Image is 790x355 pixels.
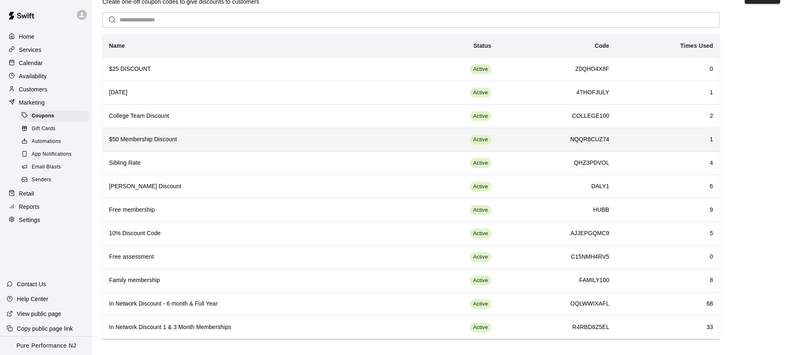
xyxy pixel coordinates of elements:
[504,276,609,285] h6: FAMILY100
[7,214,86,226] a: Settings
[17,325,73,333] p: Copy public page link
[623,276,713,285] h6: 8
[504,229,609,238] h6: AJJEPGQMC9
[20,110,93,122] a: Coupons
[470,89,491,97] span: Active
[623,252,713,262] h6: 0
[470,65,491,73] span: Active
[109,323,401,332] h6: In Network Discount 1 & 3 Month Memberships
[20,123,89,135] div: Gift Cards
[20,135,93,148] a: Automations
[623,229,713,238] h6: 5
[16,341,76,350] p: Pure Performance NJ
[109,182,401,191] h6: [PERSON_NAME] Discount
[470,253,491,261] span: Active
[20,174,93,187] a: Senders
[109,299,401,308] h6: In Network Discount - 6 month & Full Year
[19,72,47,80] p: Availability
[7,70,86,82] a: Availability
[623,88,713,97] h6: 1
[32,112,54,120] span: Coupons
[32,150,72,159] span: App Notifications
[109,206,401,215] h6: Free membership
[20,110,89,122] div: Coupons
[20,161,93,174] a: Email Blasts
[623,206,713,215] h6: 9
[623,135,713,144] h6: 1
[504,112,609,121] h6: COLLEGE100
[470,183,491,191] span: Active
[17,280,46,288] p: Contact Us
[17,295,48,303] p: Help Center
[470,112,491,120] span: Active
[109,88,401,97] h6: [DATE]
[19,203,39,211] p: Reports
[504,65,609,74] h6: Z0QHO4X8F
[19,216,40,224] p: Settings
[20,122,93,135] a: Gift Cards
[7,83,86,96] a: Customers
[470,277,491,285] span: Active
[473,42,491,49] b: Status
[680,42,713,49] b: Times Used
[595,42,609,49] b: Code
[109,252,401,262] h6: Free assessment
[623,65,713,74] h6: 0
[623,159,713,168] h6: 4
[109,42,125,49] b: Name
[623,323,713,332] h6: 33
[470,159,491,167] span: Active
[623,182,713,191] h6: 6
[504,206,609,215] h6: HUBB
[504,182,609,191] h6: DALY1
[504,159,609,168] h6: QHZ3PDVOL
[109,159,401,168] h6: Sibling Rate
[109,135,401,144] h6: $50 Membership Discount
[20,174,89,186] div: Senders
[19,59,43,67] p: Calendar
[7,30,86,43] a: Home
[19,33,35,41] p: Home
[504,252,609,262] h6: C15NMH4RV5
[623,299,713,308] h6: 68
[7,187,86,200] a: Retail
[470,136,491,144] span: Active
[504,323,609,332] h6: R4RBD8Z5EL
[19,85,47,93] p: Customers
[470,206,491,214] span: Active
[102,34,720,339] table: simple table
[32,176,51,184] span: Senders
[504,135,609,144] h6: NQQR8CUZ74
[20,148,93,161] a: App Notifications
[17,310,61,318] p: View public page
[470,230,491,238] span: Active
[109,276,401,285] h6: Family membership
[19,189,34,198] p: Retail
[19,98,45,107] p: Marketing
[109,229,401,238] h6: 10% Discount Code
[109,112,401,121] h6: College Team Discount
[7,44,86,56] a: Services
[20,161,89,173] div: Email Blasts
[109,65,401,74] h6: $25 DISCOUNT
[7,96,86,109] a: Marketing
[7,57,86,69] a: Calendar
[32,125,56,133] span: Gift Cards
[32,138,61,146] span: Automations
[20,136,89,147] div: Automations
[20,149,89,160] div: App Notifications
[504,88,609,97] h6: 4THOFJULY
[470,324,491,332] span: Active
[623,112,713,121] h6: 2
[504,299,609,308] h6: OQLWWIXAFL
[7,201,86,213] a: Reports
